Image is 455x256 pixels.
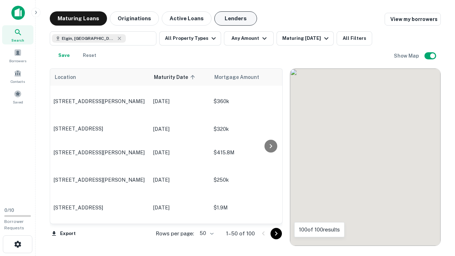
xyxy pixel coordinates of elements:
button: Any Amount [224,31,274,46]
div: 50 [197,228,215,239]
span: Saved [13,99,23,105]
p: [DATE] [153,149,207,156]
button: All Filters [337,31,372,46]
p: [STREET_ADDRESS] [54,126,146,132]
p: 100 of 100 results [299,225,340,234]
span: Borrower Requests [4,219,24,230]
p: [DATE] [153,176,207,184]
button: Maturing Loans [50,11,107,26]
button: Lenders [214,11,257,26]
button: Export [50,228,77,239]
p: [DATE] [153,97,207,105]
th: Location [50,69,150,86]
iframe: Chat Widget [419,199,455,233]
span: Search [11,37,24,43]
th: Maturity Date [150,69,210,86]
a: Borrowers [2,46,33,65]
h6: Show Map [394,52,420,60]
p: [STREET_ADDRESS][PERSON_NAME] [54,98,146,105]
span: Elgin, [GEOGRAPHIC_DATA], [GEOGRAPHIC_DATA] [62,35,115,42]
button: Reset [78,48,101,63]
a: Search [2,25,33,44]
p: [DATE] [153,125,207,133]
p: [STREET_ADDRESS][PERSON_NAME] [54,149,146,156]
button: Active Loans [162,11,212,26]
a: Saved [2,87,33,106]
a: View my borrowers [385,13,441,26]
span: Contacts [11,79,25,84]
span: 0 / 10 [4,208,14,213]
p: [STREET_ADDRESS][PERSON_NAME] [54,177,146,183]
div: 0 0 [290,69,440,246]
button: Go to next page [271,228,282,239]
img: capitalize-icon.png [11,6,25,20]
button: Maturing [DATE] [277,31,334,46]
span: Borrowers [9,58,26,64]
button: Originations [110,11,159,26]
span: Maturity Date [154,73,197,81]
a: Contacts [2,66,33,86]
div: Maturing [DATE] [282,34,331,43]
p: $360k [214,97,285,105]
p: $1.9M [214,204,285,212]
p: [STREET_ADDRESS] [54,204,146,211]
button: All Property Types [159,31,221,46]
p: 1–50 of 100 [226,229,255,238]
button: Save your search to get updates of matches that match your search criteria. [53,48,75,63]
p: $320k [214,125,285,133]
p: $250k [214,176,285,184]
th: Mortgage Amount [210,69,288,86]
p: [DATE] [153,204,207,212]
p: $415.8M [214,149,285,156]
p: Rows per page: [156,229,194,238]
span: Mortgage Amount [214,73,268,81]
span: Location [54,73,76,81]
